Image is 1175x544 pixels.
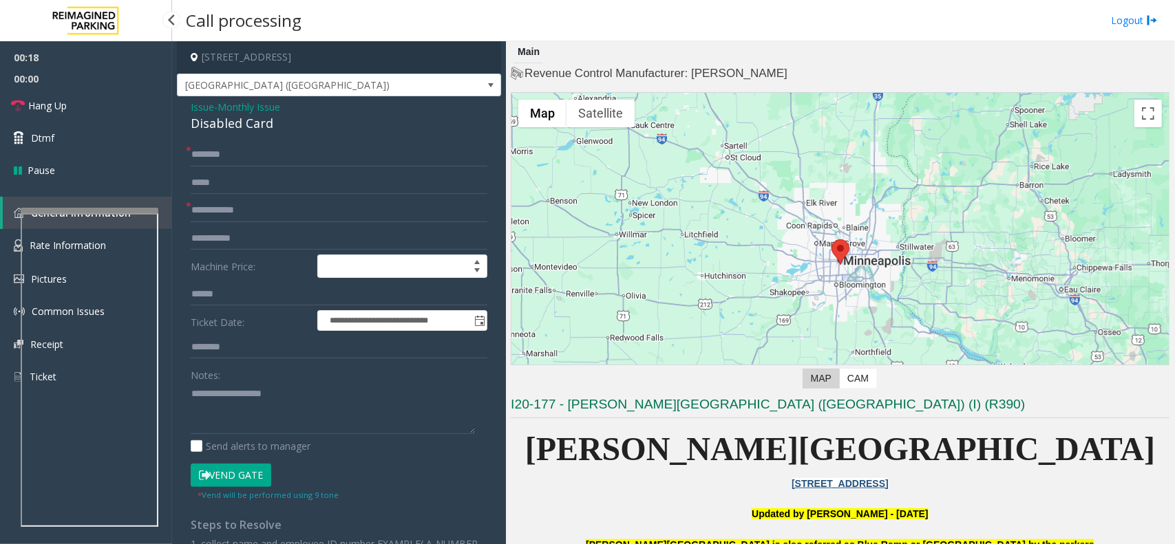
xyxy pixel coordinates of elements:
[518,100,567,127] button: Show street map
[191,519,487,532] h4: Steps to Resolve
[191,439,310,453] label: Send alerts to manager
[467,255,487,266] span: Increase value
[191,464,271,487] button: Vend Gate
[191,100,214,114] span: Issue
[467,266,487,277] span: Decrease value
[31,206,131,219] span: General Information
[28,163,55,177] span: Pause
[191,363,220,382] label: Notes:
[28,98,67,113] span: Hang Up
[514,41,543,63] div: Main
[191,114,487,133] div: Disabled Card
[214,100,280,113] span: -
[472,311,487,330] span: Toggle popup
[567,100,635,127] button: Show satellite imagery
[187,254,314,278] label: Machine Price:
[14,371,23,383] img: 'icon'
[803,369,840,389] label: Map
[218,100,280,114] span: Monthly Issue
[14,239,23,252] img: 'icon'
[752,508,928,519] font: Updated by [PERSON_NAME] - [DATE]
[198,490,339,500] small: Vend will be performed using 9 tone
[832,239,849,265] div: 800 East 28th Street, Minneapolis, MN
[1147,13,1158,28] img: logout
[14,340,23,349] img: 'icon'
[511,65,1169,82] h4: Revenue Control Manufacturer: [PERSON_NAME]
[3,197,172,229] a: General Information
[839,369,877,389] label: CAM
[178,74,436,96] span: [GEOGRAPHIC_DATA] ([GEOGRAPHIC_DATA])
[792,478,889,489] a: [STREET_ADDRESS]
[179,3,308,37] h3: Call processing
[1134,100,1162,127] button: Toggle fullscreen view
[31,131,54,145] span: Dtmf
[525,431,1156,467] span: [PERSON_NAME][GEOGRAPHIC_DATA]
[14,208,24,218] img: 'icon'
[511,395,1169,418] h3: I20-177 - [PERSON_NAME][GEOGRAPHIC_DATA] ([GEOGRAPHIC_DATA]) (I) (R390)
[187,310,314,331] label: Ticket Date:
[14,306,25,317] img: 'icon'
[14,274,24,283] img: 'icon'
[177,41,501,74] h4: [STREET_ADDRESS]
[1111,13,1158,28] a: Logout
